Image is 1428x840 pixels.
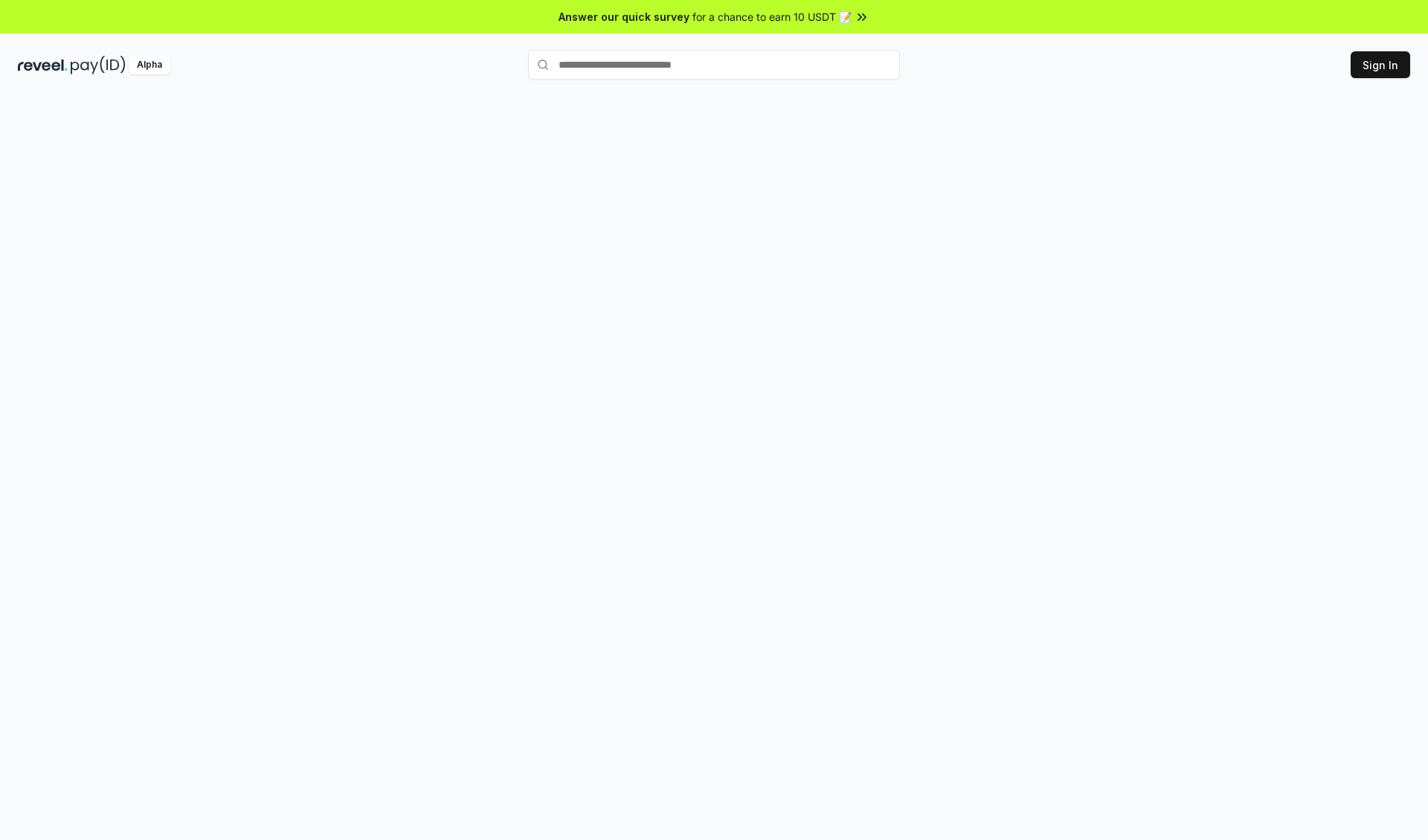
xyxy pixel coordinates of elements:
div: Alpha [129,56,170,74]
span: for a chance to earn 10 USDT 📝 [692,9,852,25]
img: reveel_dark [18,56,68,74]
span: Answer our quick survey [559,9,689,25]
button: Sign In [1351,51,1410,78]
img: pay_id [71,56,126,74]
